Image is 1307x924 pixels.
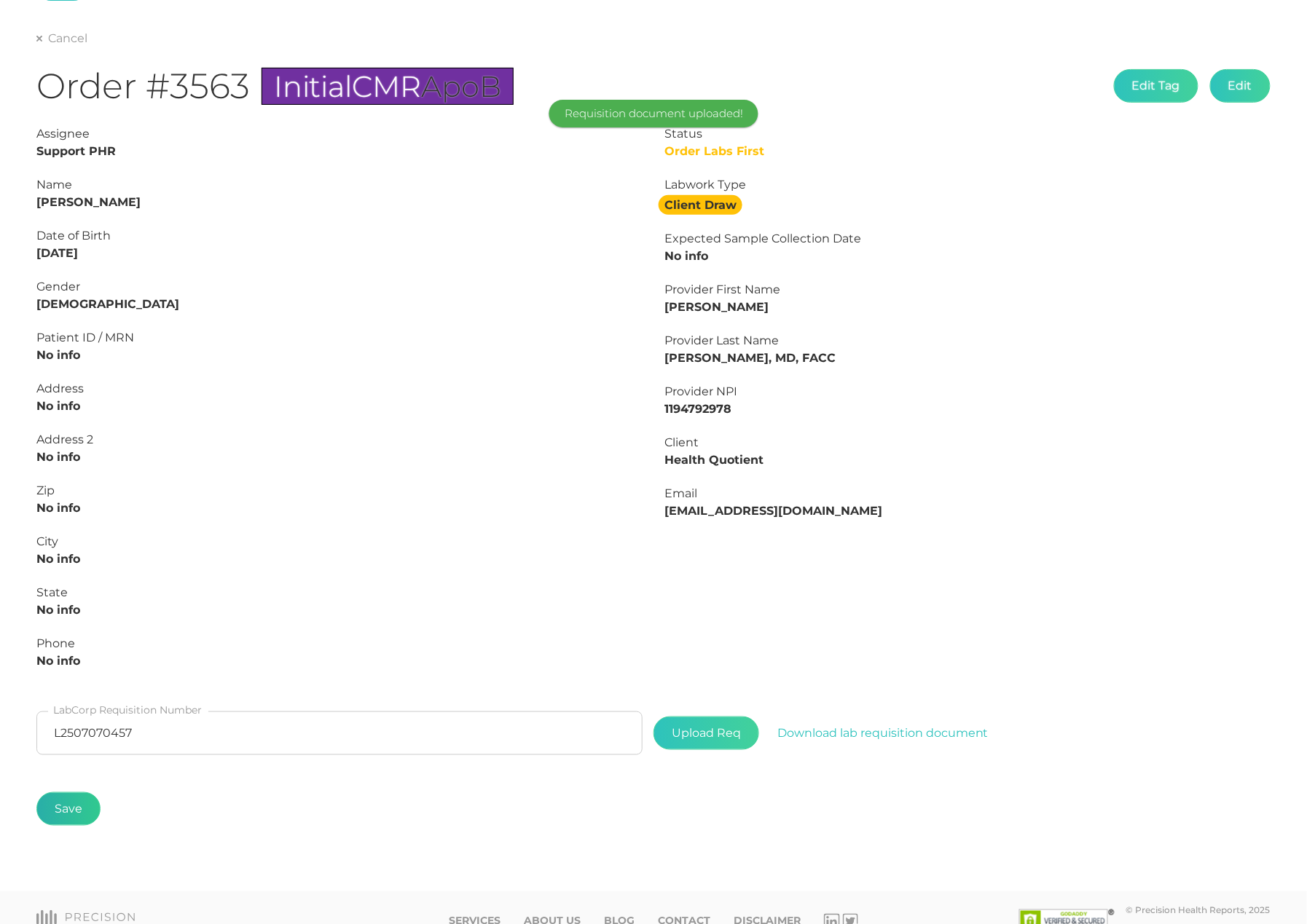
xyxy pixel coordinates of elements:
strong: [EMAIL_ADDRESS][DOMAIN_NAME] [664,504,882,518]
div: Address [36,380,643,398]
div: Name [36,176,643,194]
div: Address 2 [36,431,643,449]
div: Labwork Type [664,176,1271,194]
div: Phone [36,635,643,652]
strong: No info [36,399,80,413]
strong: Support PHR [36,144,116,158]
input: LabCorp Requisition Number [36,711,643,755]
a: Cancel [36,31,87,46]
div: State [36,584,643,601]
strong: 1194792978 [664,402,731,416]
span: Initial [274,68,352,104]
div: Date of Birth [36,227,643,245]
strong: [PERSON_NAME] [664,300,769,314]
strong: [DEMOGRAPHIC_DATA] [36,297,179,311]
div: Requisition document uploaded! [549,100,758,127]
span: CMR [352,68,421,104]
strong: No info [664,249,708,263]
span: Upload Req [653,716,759,750]
div: City [36,533,643,550]
strong: [DATE] [36,246,78,260]
strong: No info [36,348,80,362]
div: Gender [36,278,643,296]
strong: Client Draw [659,195,742,215]
div: Patient ID / MRN [36,329,643,347]
button: Edit Tag [1114,69,1198,103]
strong: No info [36,603,80,617]
span: ApoB [421,68,501,104]
div: Client [664,434,1271,451]
div: Assignee [36,125,643,143]
strong: No info [36,654,80,668]
div: Provider First Name [664,281,1271,299]
button: Edit [1210,69,1271,103]
strong: Health Quotient [664,453,764,467]
span: Order Labs First [664,144,764,158]
h1: Order #3563 [36,65,514,108]
div: Zip [36,482,643,499]
div: Provider Last Name [664,332,1271,350]
strong: [PERSON_NAME], MD, FACC [664,351,836,365]
strong: [PERSON_NAME] [36,195,141,209]
strong: No info [36,450,80,464]
div: Email [664,485,1271,502]
button: Save [36,792,101,826]
div: Provider NPI [664,383,1271,400]
div: © Precision Health Reports, 2025 [1126,905,1271,916]
div: Expected Sample Collection Date [664,230,1271,248]
strong: No info [36,552,80,566]
button: Download lab requisition document [759,716,1007,750]
div: Status [664,125,1271,143]
strong: No info [36,501,80,515]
